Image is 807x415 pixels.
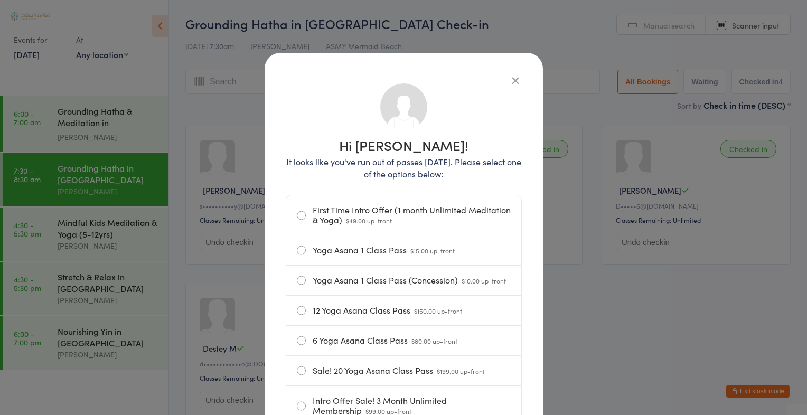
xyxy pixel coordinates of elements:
img: no_photo.png [379,82,428,131]
h1: Hi [PERSON_NAME]! [286,138,522,152]
span: $10.00 up-front [462,276,506,285]
label: Yoga Asana 1 Class Pass [297,235,511,265]
label: 6 Yoga Asana Class Pass [297,326,511,355]
span: $15.00 up-front [410,246,455,255]
label: 12 Yoga Asana Class Pass [297,296,511,325]
span: $199.00 up-front [437,366,485,375]
label: Sale! 20 Yoga Asana Class Pass [297,356,511,385]
p: It looks like you've run out of passes [DATE]. Please select one of the options below: [286,156,522,180]
span: $150.00 up-front [414,306,462,315]
label: First Time Intro Offer (1 month Unlimited Meditation & Yoga) [297,195,511,235]
label: Yoga Asana 1 Class Pass (Concession) [297,266,511,295]
span: $80.00 up-front [411,336,457,345]
span: $49.00 up-front [346,216,392,225]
